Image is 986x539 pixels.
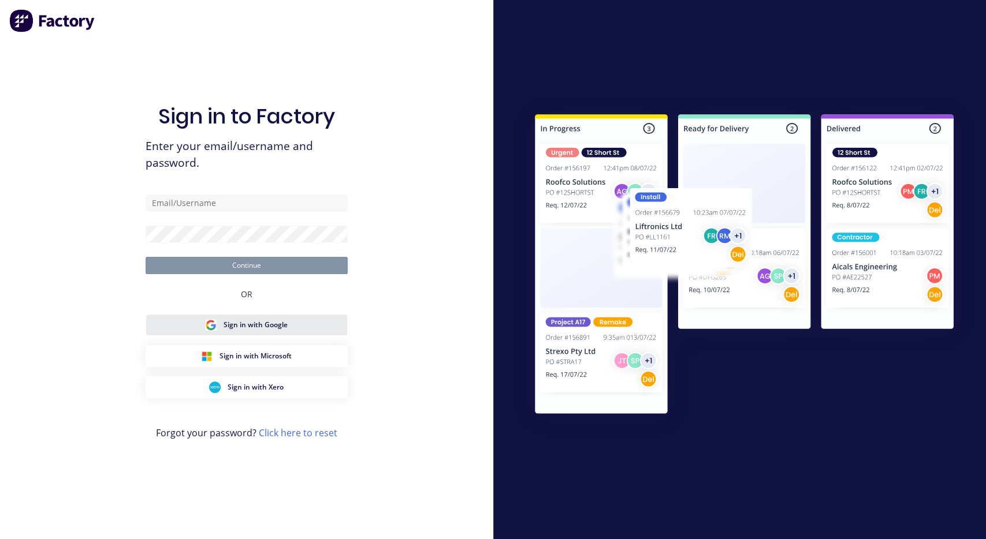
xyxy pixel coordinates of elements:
a: Click here to reset [259,426,337,439]
span: Forgot your password? [156,426,337,440]
button: Microsoft Sign inSign in with Microsoft [146,345,348,367]
span: Sign in with Google [224,320,288,330]
div: OR [241,274,252,314]
img: Factory [9,9,96,32]
img: Google Sign in [205,319,217,331]
span: Sign in with Xero [228,382,284,392]
span: Sign in with Microsoft [219,351,292,361]
img: Microsoft Sign in [201,350,213,362]
img: Sign in [509,91,979,441]
span: Enter your email/username and password. [146,138,348,171]
input: Email/Username [146,194,348,212]
img: Xero Sign in [209,381,221,393]
button: Xero Sign inSign in with Xero [146,376,348,398]
button: Continue [146,257,348,274]
h1: Sign in to Factory [158,104,335,129]
button: Google Sign inSign in with Google [146,314,348,336]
